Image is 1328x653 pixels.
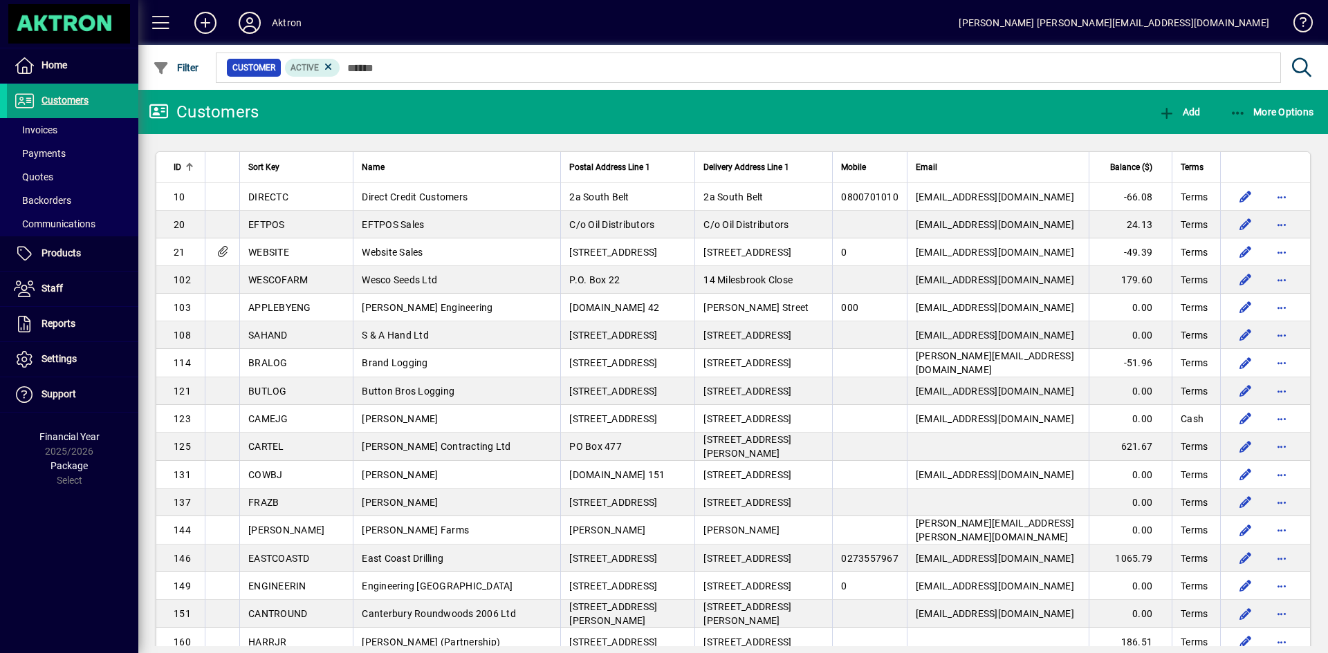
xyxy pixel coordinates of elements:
span: [EMAIL_ADDRESS][DOMAIN_NAME] [916,247,1074,258]
td: 1065.79 [1089,545,1172,572]
span: Customer [232,61,275,75]
span: [PERSON_NAME] Farms [362,524,469,536]
span: Delivery Address Line 1 [703,160,789,175]
span: Terms [1181,523,1208,537]
span: Engineering [GEOGRAPHIC_DATA] [362,580,513,592]
button: Edit [1235,464,1257,486]
span: WEBSITE [248,247,289,258]
span: [STREET_ADDRESS] [569,580,657,592]
span: 0800701010 [841,191,898,202]
span: Balance ($) [1110,160,1152,175]
a: Staff [7,272,138,306]
span: Name [362,160,385,175]
span: Terms [1181,635,1208,649]
button: Edit [1235,631,1257,653]
button: Edit [1235,547,1257,569]
div: Name [362,160,552,175]
button: More options [1271,519,1293,541]
div: [PERSON_NAME] [PERSON_NAME][EMAIL_ADDRESS][DOMAIN_NAME] [959,12,1269,34]
td: 0.00 [1089,321,1172,349]
span: [STREET_ADDRESS][PERSON_NAME] [569,601,657,626]
span: [PERSON_NAME] Street [703,302,809,313]
button: More options [1271,491,1293,513]
td: 0.00 [1089,489,1172,516]
td: 179.60 [1089,266,1172,294]
button: More options [1271,324,1293,346]
span: [STREET_ADDRESS] [703,357,791,368]
button: More options [1271,575,1293,597]
button: Edit [1235,380,1257,402]
div: Customers [149,101,259,123]
td: 0.00 [1089,516,1172,545]
span: 21 [174,247,185,258]
span: Terms [1181,468,1208,482]
span: Payments [14,148,66,159]
button: More options [1271,269,1293,291]
td: 24.13 [1089,211,1172,238]
a: Quotes [7,165,138,189]
span: Terms [1181,495,1208,509]
span: [EMAIL_ADDRESS][DOMAIN_NAME] [916,302,1074,313]
span: [PERSON_NAME] Engineering [362,302,492,313]
span: [STREET_ADDRESS] [569,386,657,397]
td: -49.39 [1089,238,1172,266]
span: 131 [174,469,191,480]
span: FRAZB [248,497,279,508]
span: Invoices [14,124,57,135]
span: [STREET_ADDRESS] [569,413,657,424]
button: More options [1271,435,1293,457]
span: More Options [1230,106,1314,117]
span: [EMAIL_ADDRESS][DOMAIN_NAME] [916,191,1074,202]
span: Terms [1181,384,1208,398]
td: 0.00 [1089,572,1172,600]
button: More options [1271,186,1293,208]
span: [EMAIL_ADDRESS][DOMAIN_NAME] [916,330,1074,341]
span: [STREET_ADDRESS] [703,497,791,508]
button: Add [183,10,228,35]
span: BRALOG [248,357,288,368]
span: 151 [174,608,191,619]
span: [PERSON_NAME] (Partnership) [362,636,500,647]
span: 137 [174,497,191,508]
span: Backorders [14,195,71,206]
button: Filter [149,55,203,80]
button: Edit [1235,352,1257,374]
span: 14 Milesbrook Close [703,274,793,285]
span: [EMAIL_ADDRESS][DOMAIN_NAME] [916,469,1074,480]
span: [EMAIL_ADDRESS][DOMAIN_NAME] [916,274,1074,285]
span: Terms [1181,328,1208,342]
span: [PERSON_NAME][EMAIL_ADDRESS][DOMAIN_NAME] [916,350,1074,375]
button: Edit [1235,214,1257,236]
span: Brand Logging [362,357,427,368]
span: [STREET_ADDRESS] [703,330,791,341]
span: ENGINEERIN [248,580,306,592]
span: 149 [174,580,191,592]
a: Settings [7,342,138,377]
span: Postal Address Line 1 [569,160,650,175]
button: Edit [1235,491,1257,513]
span: Canterbury Roundwoods 2006 Ltd [362,608,516,619]
span: Package [50,460,88,471]
span: Communications [14,218,95,229]
button: More options [1271,352,1293,374]
span: Staff [41,283,63,294]
span: 146 [174,553,191,564]
button: More options [1271,296,1293,319]
span: Terms [1181,301,1208,314]
span: Mobile [841,160,866,175]
span: 0273557967 [841,553,898,564]
span: [STREET_ADDRESS] [703,580,791,592]
span: [STREET_ADDRESS] [703,386,791,397]
span: Customers [41,95,89,106]
span: [STREET_ADDRESS] [569,553,657,564]
span: [PERSON_NAME] [362,497,438,508]
span: Support [41,388,76,399]
span: SAHAND [248,330,288,341]
span: 144 [174,524,191,536]
span: C/o Oil Distributors [703,219,788,230]
span: [STREET_ADDRESS] [703,247,791,258]
td: 0.00 [1089,294,1172,321]
span: 000 [841,302,858,313]
span: Terms [1181,160,1203,175]
span: [STREET_ADDRESS] [703,636,791,647]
